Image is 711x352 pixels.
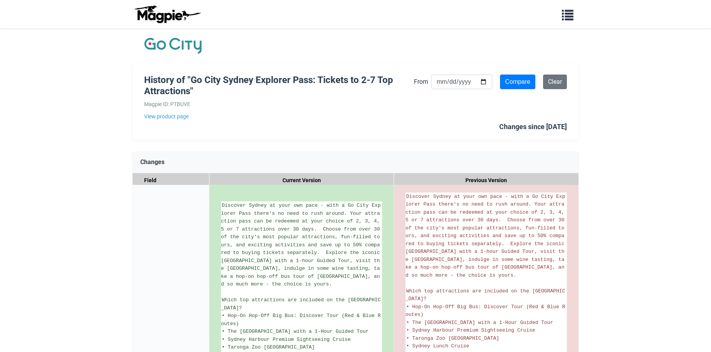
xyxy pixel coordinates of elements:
[133,173,209,188] div: Field
[144,100,414,108] div: Magpie ID: PTBUVE
[406,343,469,349] span: • Sydney Lunch Cruise
[221,297,380,311] span: Which top attractions are included on the [GEOGRAPHIC_DATA]?
[133,151,578,173] div: Changes
[414,77,428,87] label: From
[499,121,567,133] div: Changes since [DATE]
[405,194,567,278] span: Discover Sydney at your own pace - with a Go City Explorer Pass there's no need to rush around. Y...
[543,75,567,89] a: Clear
[222,337,351,342] span: • Sydney Harbour Premium Sightseeing Cruise
[500,75,535,89] input: Compare
[144,36,202,55] img: Company Logo
[221,203,383,287] span: Discover Sydney at your own pace - with a Go City Explorer Pass there's no need to rush around. Y...
[222,329,369,334] span: • The [GEOGRAPHIC_DATA] with a 1-Hour Guided Tour
[394,173,578,188] div: Previous Version
[406,335,499,341] span: • Taronga Zoo [GEOGRAPHIC_DATA]
[144,112,414,121] a: View product page
[222,344,315,350] span: • Taronga Zoo [GEOGRAPHIC_DATA]
[406,320,553,325] span: • The [GEOGRAPHIC_DATA] with a 1-Hour Guided Tour
[209,173,394,188] div: Current Version
[405,288,565,302] span: Which top attractions are included on the [GEOGRAPHIC_DATA]?
[133,5,202,23] img: logo-ab69f6fb50320c5b225c76a69d11143b.png
[144,75,414,97] h1: History of "Go City Sydney Explorer Pass: Tickets to 2-7 Top Attractions"
[406,327,535,333] span: • Sydney Harbour Premium Sightseeing Cruise
[221,313,380,327] span: • Hop-On Hop-Off Big Bus: Discover Tour (Red & Blue Routes)
[405,304,565,318] span: • Hop-On Hop-Off Big Bus: Discover Tour (Red & Blue Routes)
